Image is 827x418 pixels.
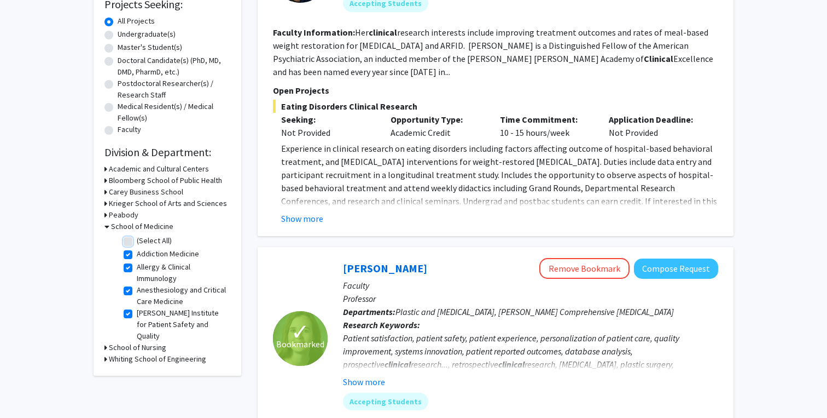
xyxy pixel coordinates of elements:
label: Master's Student(s) [118,42,182,53]
h3: Carey Business School [109,186,183,198]
p: Application Deadline: [609,113,702,126]
span: Experience in clinical research on eating disorders including factors affecting outcome of hospit... [281,143,717,233]
h3: Krieger School of Arts and Sciences [109,198,227,209]
span: ✓ [291,327,310,337]
label: Faculty [118,124,141,135]
b: clinical [369,27,397,38]
label: Medical Resident(s) / Medical Fellow(s) [118,101,230,124]
b: Departments: [343,306,395,317]
div: 10 - 15 hours/week [492,113,601,139]
div: Patient satisfaction, patient safety, patient experience, personalization of patient care, qualit... [343,331,718,397]
span: Plastic and [MEDICAL_DATA], [PERSON_NAME] Comprehensive [MEDICAL_DATA] [395,306,674,317]
b: clinical [385,359,411,370]
p: Open Projects [273,84,718,97]
button: Show more [343,375,385,388]
fg-read-more: Her research interests include improving treatment outcomes and rates of meal-based weight restor... [273,27,713,77]
button: Show more [281,212,323,225]
mat-chip: Accepting Students [343,393,428,410]
b: Research Keywords: [343,319,420,330]
h3: Academic and Cultural Centers [109,163,209,175]
p: Faculty [343,279,718,292]
div: Not Provided [601,113,710,139]
div: Academic Credit [382,113,492,139]
label: (Select All) [137,235,172,247]
h2: Division & Department: [104,146,230,159]
h3: Peabody [109,209,138,221]
label: Addiction Medicine [137,248,199,260]
p: Time Commitment: [500,113,593,126]
label: Allergy & Clinical Immunology [137,261,228,284]
h3: Whiting School of Engineering [109,353,206,365]
label: [PERSON_NAME] Institute for Patient Safety and Quality [137,307,228,342]
a: [PERSON_NAME] [343,261,427,275]
b: Faculty Information: [273,27,355,38]
span: Eating Disorders Clinical Research [273,100,718,113]
p: Seeking: [281,113,374,126]
iframe: Chat [8,369,46,410]
p: Opportunity Type: [391,113,484,126]
p: Professor [343,292,718,305]
button: Remove Bookmark [539,258,630,279]
b: clinical [498,359,525,370]
b: Clinical [644,53,673,64]
span: Bookmarked [276,337,324,351]
label: Doctoral Candidate(s) (PhD, MD, DMD, PharmD, etc.) [118,55,230,78]
h3: Bloomberg School of Public Health [109,175,222,186]
div: Not Provided [281,126,374,139]
label: All Projects [118,15,155,27]
button: Compose Request to Michele Manahan [634,259,718,279]
label: Postdoctoral Researcher(s) / Research Staff [118,78,230,101]
h3: School of Medicine [111,221,173,232]
h3: School of Nursing [109,342,166,353]
label: Anesthesiology and Critical Care Medicine [137,284,228,307]
label: Undergraduate(s) [118,28,176,40]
